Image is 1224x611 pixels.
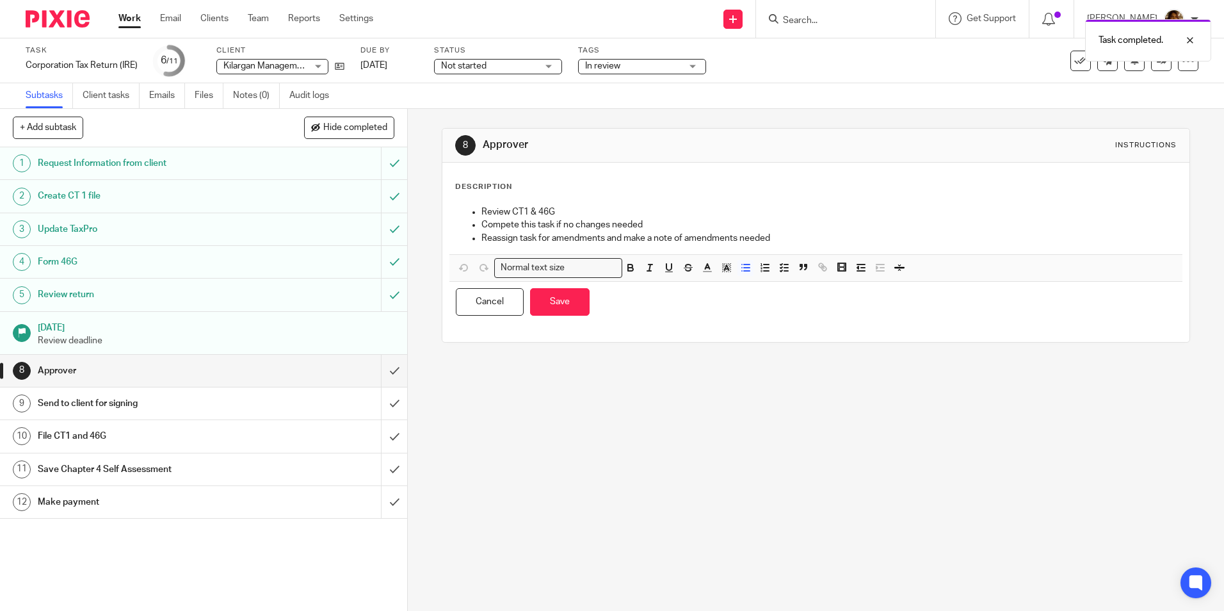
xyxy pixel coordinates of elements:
button: Save [530,288,590,316]
span: Not started [441,61,487,70]
div: Search for option [494,258,622,278]
label: Task [26,45,138,56]
label: Tags [578,45,706,56]
a: Work [118,12,141,25]
p: Reassign task for amendments and make a note of amendments needed [481,232,1175,245]
a: Subtasks [26,83,73,108]
h1: Approver [38,361,258,380]
div: 5 [13,286,31,304]
h1: Save Chapter 4 Self Assessment [38,460,258,479]
label: Client [216,45,344,56]
a: Team [248,12,269,25]
img: Arvinder.jpeg [1164,9,1184,29]
span: Normal text size [497,261,567,275]
a: Reports [288,12,320,25]
a: Client tasks [83,83,140,108]
div: 11 [13,460,31,478]
div: 4 [13,253,31,271]
div: 9 [13,395,31,412]
div: 6 [161,53,178,68]
div: 2 [13,188,31,206]
div: Corporation Tax Return (IRE) [26,59,138,72]
div: 1 [13,154,31,172]
h1: Review return [38,285,258,304]
p: Compete this task if no changes needed [481,218,1175,231]
span: Hide completed [323,123,387,133]
a: Settings [339,12,373,25]
a: Notes (0) [233,83,280,108]
h1: Send to client for signing [38,394,258,413]
label: Due by [360,45,418,56]
p: Review CT1 & 46G [481,206,1175,218]
p: Description [455,182,512,192]
label: Status [434,45,562,56]
h1: File CT1 and 46G [38,427,258,446]
div: 8 [455,135,476,156]
h1: Create CT 1 file [38,186,258,206]
h1: [DATE] [38,318,395,334]
input: Search for option [568,261,615,275]
a: Files [195,83,223,108]
h1: Form 46G [38,252,258,272]
a: Emails [149,83,185,108]
a: Email [160,12,181,25]
button: Hide completed [304,117,394,138]
div: 3 [13,220,31,238]
p: Review deadline [38,334,395,347]
h1: Approver [483,138,843,152]
div: Instructions [1115,140,1177,151]
h1: Update TaxPro [38,220,258,239]
span: In review [585,61,620,70]
small: /11 [166,58,178,65]
div: 8 [13,362,31,380]
div: 10 [13,427,31,445]
a: Audit logs [289,83,339,108]
h1: Make payment [38,493,258,512]
a: Clients [200,12,229,25]
p: Task completed. [1099,34,1163,47]
img: Pixie [26,10,90,28]
button: Cancel [456,288,524,316]
div: 12 [13,493,31,511]
span: [DATE] [360,61,387,70]
button: + Add subtask [13,117,83,138]
span: Kilargan Management Services Limited [223,61,380,70]
h1: Request Information from client [38,154,258,173]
